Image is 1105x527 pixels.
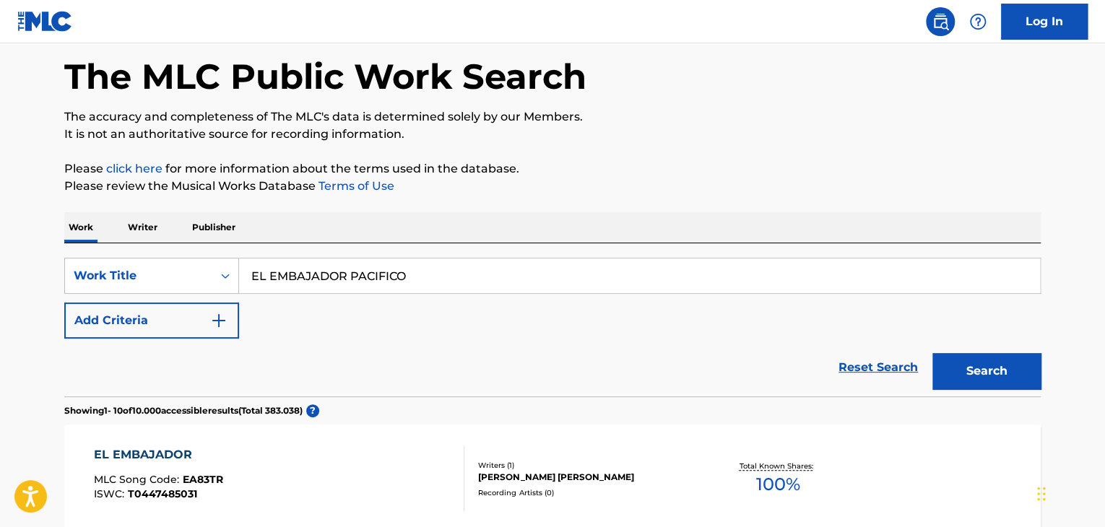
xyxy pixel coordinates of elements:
[64,55,586,98] h1: The MLC Public Work Search
[932,353,1041,389] button: Search
[64,178,1041,195] p: Please review the Musical Works Database
[755,471,799,497] span: 100 %
[17,11,73,32] img: MLC Logo
[64,212,97,243] p: Work
[123,212,162,243] p: Writer
[64,302,239,339] button: Add Criteria
[478,471,696,484] div: [PERSON_NAME] [PERSON_NAME]
[64,126,1041,143] p: It is not an authoritative source for recording information.
[74,267,204,284] div: Work Title
[128,487,197,500] span: T0447485031
[1001,4,1088,40] a: Log In
[106,162,162,175] a: click here
[932,13,949,30] img: search
[478,487,696,498] div: Recording Artists ( 0 )
[94,487,128,500] span: ISWC :
[64,404,303,417] p: Showing 1 - 10 of 10.000 accessible results (Total 383.038 )
[210,312,227,329] img: 9d2ae6d4665cec9f34b9.svg
[188,212,240,243] p: Publisher
[94,446,223,463] div: EL EMBAJADOR
[739,461,816,471] p: Total Known Shares:
[963,7,992,36] div: Help
[1037,472,1046,515] div: Arrastrar
[316,179,394,193] a: Terms of Use
[478,460,696,471] div: Writers ( 1 )
[969,13,987,30] img: help
[94,473,183,486] span: MLC Song Code :
[831,352,925,383] a: Reset Search
[926,7,955,36] a: Public Search
[64,160,1041,178] p: Please for more information about the terms used in the database.
[183,473,223,486] span: EA83TR
[64,258,1041,396] form: Search Form
[306,404,319,417] span: ?
[1033,458,1105,527] div: Widget de chat
[1033,458,1105,527] iframe: Chat Widget
[64,108,1041,126] p: The accuracy and completeness of The MLC's data is determined solely by our Members.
